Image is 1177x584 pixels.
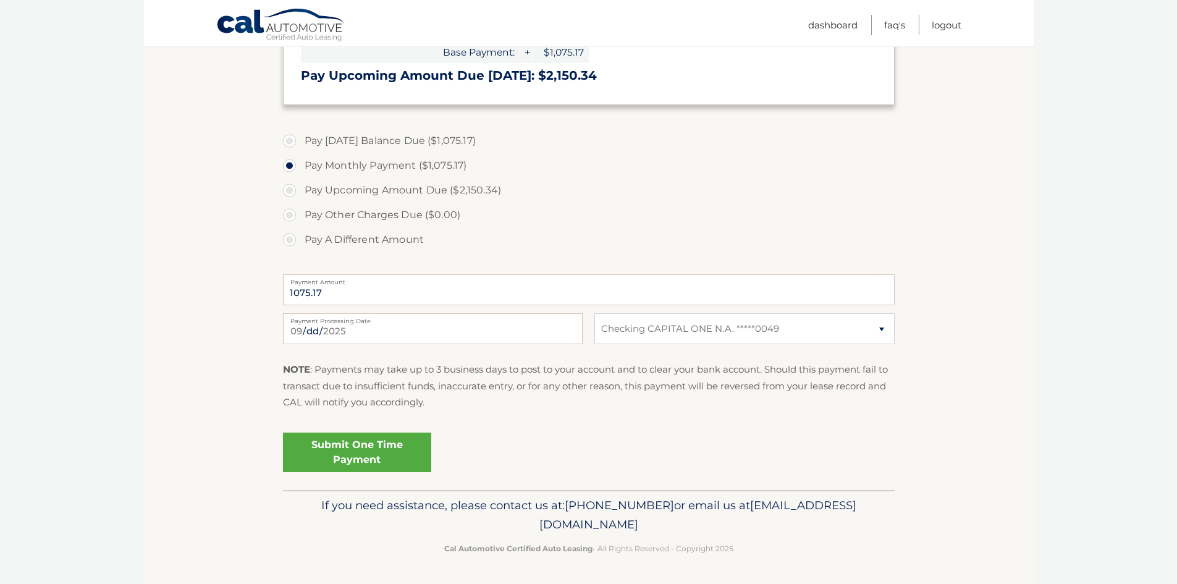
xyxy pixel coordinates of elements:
span: [PHONE_NUMBER] [565,498,674,512]
label: Pay Other Charges Due ($0.00) [283,203,895,227]
p: : Payments may take up to 3 business days to post to your account and to clear your bank account.... [283,362,895,410]
span: + [520,41,533,63]
label: Pay Monthly Payment ($1,075.17) [283,153,895,178]
a: Cal Automotive [216,8,346,44]
a: Logout [932,15,961,35]
label: Payment Processing Date [283,313,583,323]
label: Payment Amount [283,274,895,284]
a: Dashboard [808,15,858,35]
p: - All Rights Reserved - Copyright 2025 [291,542,887,555]
span: Base Payment: [301,41,520,63]
input: Payment Date [283,313,583,344]
strong: Cal Automotive Certified Auto Leasing [444,544,593,553]
p: If you need assistance, please contact us at: or email us at [291,496,887,535]
label: Pay [DATE] Balance Due ($1,075.17) [283,129,895,153]
strong: NOTE [283,363,310,375]
h3: Pay Upcoming Amount Due [DATE]: $2,150.34 [301,68,877,83]
span: $1,075.17 [533,41,589,63]
input: Payment Amount [283,274,895,305]
a: FAQ's [884,15,905,35]
label: Pay Upcoming Amount Due ($2,150.34) [283,178,895,203]
label: Pay A Different Amount [283,227,895,252]
a: Submit One Time Payment [283,433,431,472]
